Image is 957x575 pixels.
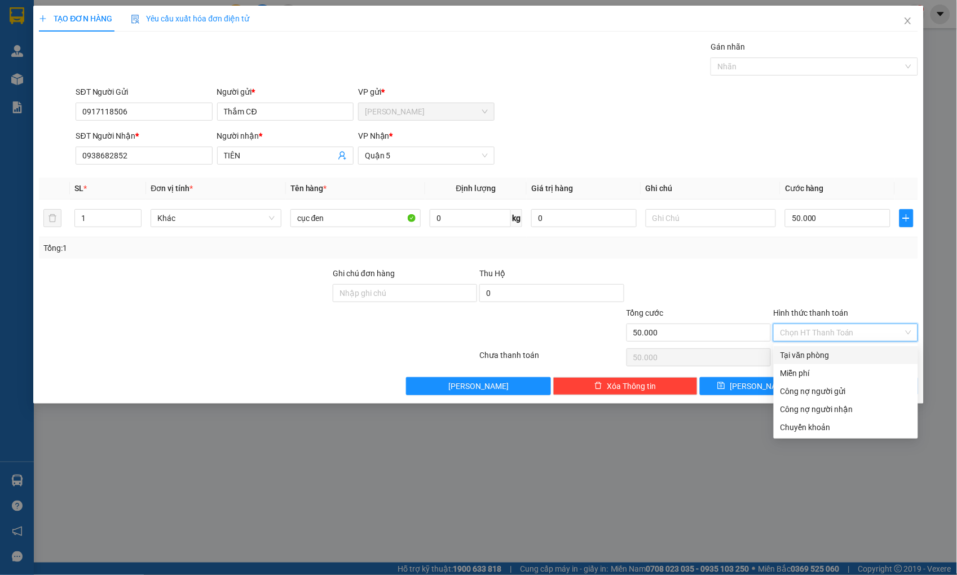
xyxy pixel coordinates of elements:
[531,184,573,193] span: Giá trị hàng
[10,48,100,64] div: 0373312049
[157,210,274,227] span: Khác
[711,42,745,51] label: Gán nhãn
[365,103,488,120] span: Cam Đức
[108,10,135,21] span: Nhận:
[730,380,790,392] span: [PERSON_NAME]
[74,184,83,193] span: SL
[607,380,656,392] span: Xóa Thông tin
[594,382,602,391] span: delete
[131,15,140,24] img: icon
[217,130,354,142] div: Người nhận
[108,48,198,64] div: 0985148184
[43,242,369,254] div: Tổng: 1
[456,184,496,193] span: Định lượng
[892,6,924,37] button: Close
[365,147,488,164] span: Quận 5
[108,10,198,35] div: [PERSON_NAME]
[358,86,495,98] div: VP gửi
[333,269,395,278] label: Ghi chú đơn hàng
[448,380,509,392] span: [PERSON_NAME]
[10,10,27,21] span: Gửi:
[641,178,780,200] th: Ghi chú
[39,15,47,23] span: plus
[780,385,911,397] div: Công nợ người gửi
[10,35,100,48] div: NHẠN
[108,35,198,48] div: HÙNG
[76,86,212,98] div: SĐT Người Gửi
[773,308,848,317] label: Hình thức thanh toán
[900,214,913,223] span: plus
[76,130,212,142] div: SĐT Người Nhận
[511,209,522,227] span: kg
[531,209,636,227] input: 0
[780,349,911,361] div: Tại văn phòng
[131,14,250,23] span: Yêu cầu xuất hóa đơn điện tử
[290,209,421,227] input: VD: Bàn, Ghế
[478,349,625,369] div: Chưa thanh toán
[780,367,911,379] div: Miễn phí
[780,421,911,434] div: Chuyển khoản
[217,86,354,98] div: Người gửi
[10,10,100,35] div: [PERSON_NAME]
[899,209,914,227] button: plus
[627,308,664,317] span: Tổng cước
[646,209,776,227] input: Ghi Chú
[774,400,918,418] div: Cước gửi hàng sẽ được ghi vào công nợ của người nhận
[151,184,193,193] span: Đơn vị tính
[903,16,912,25] span: close
[785,184,824,193] span: Cước hàng
[39,14,112,23] span: TẠO ĐƠN HÀNG
[8,72,43,84] span: Đã thu :
[358,131,390,140] span: VP Nhận
[290,184,327,193] span: Tên hàng
[338,151,347,160] span: user-add
[479,269,505,278] span: Thu Hộ
[553,377,698,395] button: deleteXóa Thông tin
[780,403,911,415] div: Công nợ người nhận
[717,382,725,391] span: save
[406,377,550,395] button: [PERSON_NAME]
[8,71,102,85] div: 40.000
[333,284,477,302] input: Ghi chú đơn hàng
[774,382,918,400] div: Cước gửi hàng sẽ được ghi vào công nợ của người gửi
[43,209,61,227] button: delete
[700,377,808,395] button: save[PERSON_NAME]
